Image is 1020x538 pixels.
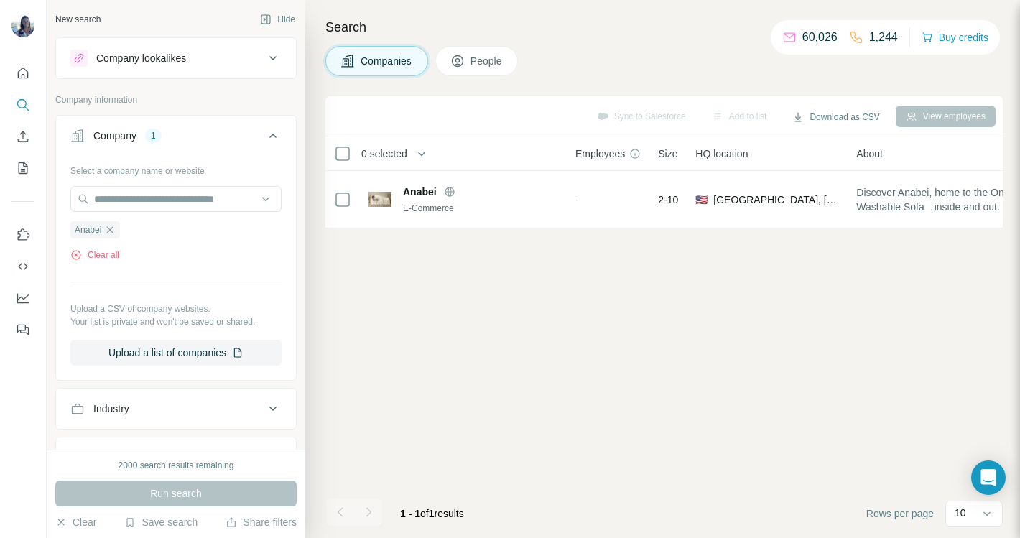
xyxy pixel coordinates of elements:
span: Anabei [403,185,437,199]
p: Company information [55,93,297,106]
div: Company lookalikes [96,51,186,65]
span: - [575,194,579,205]
div: E-Commerce [403,202,558,215]
button: Feedback [11,317,34,343]
div: Industry [93,402,129,416]
button: Buy credits [922,27,988,47]
button: Quick start [11,60,34,86]
button: Use Surfe API [11,254,34,279]
span: People [470,54,504,68]
span: Size [658,147,677,161]
span: [GEOGRAPHIC_DATA], [US_STATE] [713,193,839,207]
button: Company1 [56,119,296,159]
span: results [400,508,464,519]
span: 1 [429,508,435,519]
button: My lists [11,155,34,181]
h4: Search [325,17,1003,37]
p: 60,026 [802,29,838,46]
button: Download as CSV [782,106,889,128]
button: HQ location [56,440,296,475]
div: Open Intercom Messenger [971,460,1006,495]
span: Employees [575,147,625,161]
button: Company lookalikes [56,41,296,75]
img: Logo of Anabei [368,192,391,207]
button: Use Surfe on LinkedIn [11,222,34,248]
span: HQ location [695,147,748,161]
p: 1,244 [869,29,898,46]
div: 2000 search results remaining [119,459,234,472]
span: 1 - 1 [400,508,420,519]
span: of [420,508,429,519]
p: Your list is private and won't be saved or shared. [70,315,282,328]
div: Select a company name or website [70,159,282,177]
button: Dashboard [11,285,34,311]
span: 0 selected [361,147,407,161]
span: Anabei [75,223,101,236]
div: 1 [145,129,162,142]
span: Companies [361,54,413,68]
button: Save search [124,515,198,529]
button: Enrich CSV [11,124,34,149]
button: Upload a list of companies [70,340,282,366]
span: About [856,147,883,161]
span: 🇺🇸 [695,193,708,207]
button: Share filters [226,515,297,529]
button: Industry [56,391,296,426]
button: Hide [250,9,305,30]
img: Avatar [11,14,34,37]
button: Search [11,92,34,118]
span: Rows per page [866,506,934,521]
div: Company [93,129,136,143]
p: 10 [955,506,966,520]
div: New search [55,13,101,26]
button: Clear [55,515,96,529]
span: 2-10 [658,193,678,207]
button: Clear all [70,249,119,261]
p: Upload a CSV of company websites. [70,302,282,315]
